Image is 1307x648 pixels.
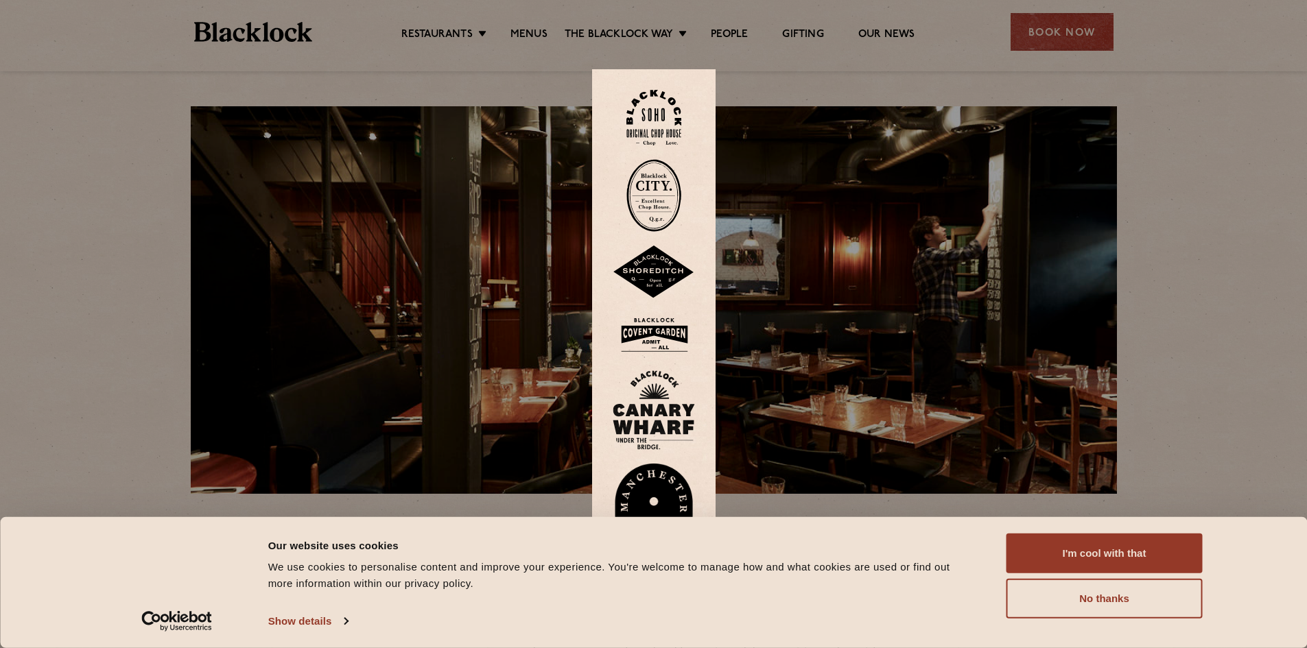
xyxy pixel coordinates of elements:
[268,559,976,592] div: We use cookies to personalise content and improve your experience. You're welcome to manage how a...
[268,611,348,632] a: Show details
[1006,533,1203,573] button: I'm cool with that
[613,464,695,558] img: BL_Manchester_Logo-bleed.png
[268,537,976,553] div: Our website uses cookies
[613,370,695,450] img: BL_CW_Logo_Website.svg
[613,313,695,357] img: BLA_1470_CoventGarden_Website_Solid.svg
[626,159,681,232] img: City-stamp-default.svg
[613,245,695,299] img: Shoreditch-stamp-v2-default.svg
[626,90,681,145] img: Soho-stamp-default.svg
[1006,579,1203,619] button: No thanks
[117,611,237,632] a: Usercentrics Cookiebot - opens in a new window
